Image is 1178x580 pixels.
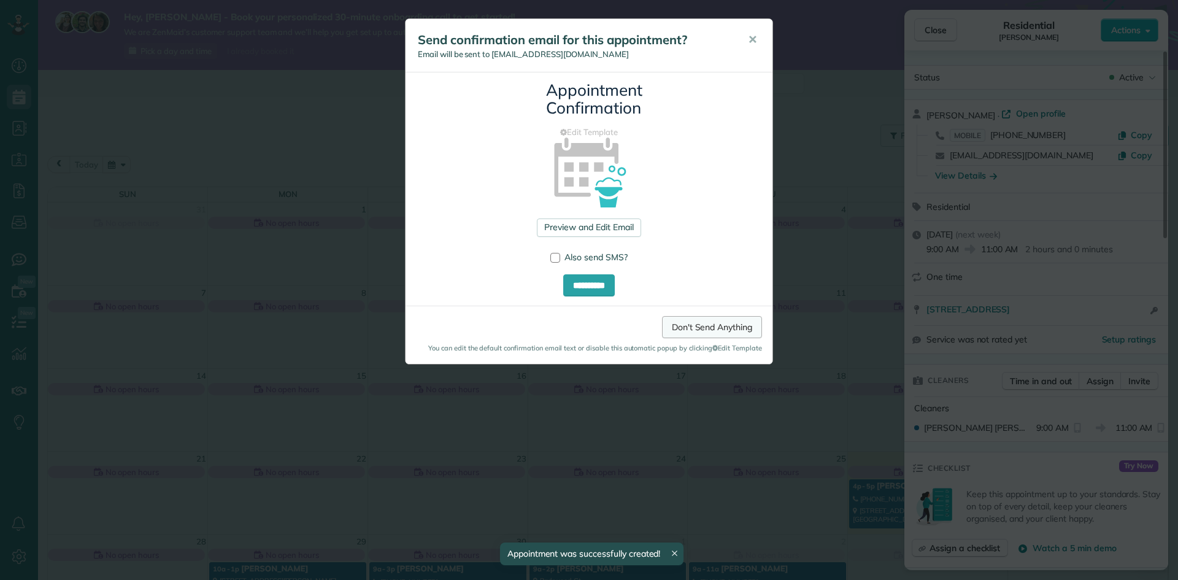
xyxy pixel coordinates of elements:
a: Don't Send Anything [662,316,762,338]
img: appointment_confirmation_icon-141e34405f88b12ade42628e8c248340957700ab75a12ae832a8710e9b578dc5.png [534,116,644,226]
a: Preview and Edit Email [537,218,641,237]
h3: Appointment Confirmation [546,82,632,117]
div: Appointment was successfully created! [500,543,684,565]
h5: Send confirmation email for this appointment? [418,31,731,48]
span: Also send SMS? [564,252,628,263]
span: ✕ [748,33,757,47]
small: You can edit the default confirmation email text or disable this automatic popup by clicking Edit... [416,343,762,353]
span: Email will be sent to [EMAIL_ADDRESS][DOMAIN_NAME] [418,49,629,59]
a: Edit Template [415,126,763,138]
